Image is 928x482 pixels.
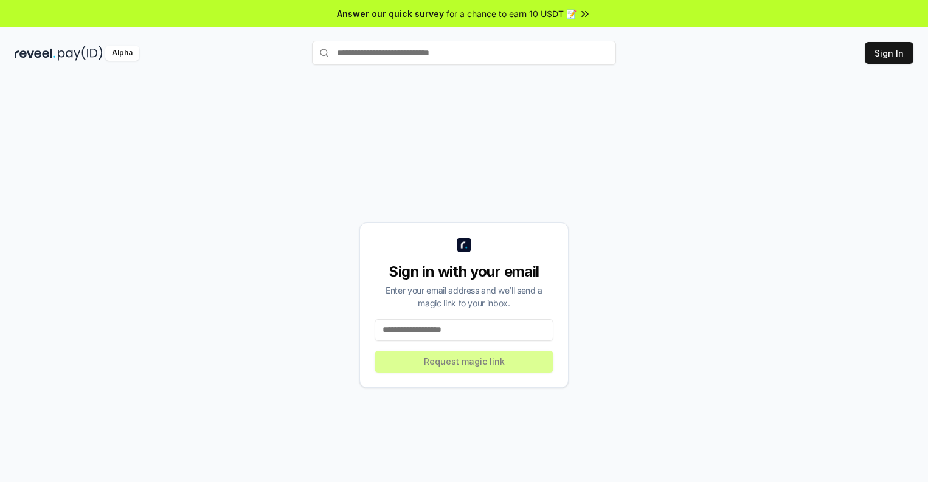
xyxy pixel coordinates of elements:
[375,262,553,281] div: Sign in with your email
[337,7,444,20] span: Answer our quick survey
[15,46,55,61] img: reveel_dark
[375,284,553,309] div: Enter your email address and we’ll send a magic link to your inbox.
[865,42,913,64] button: Sign In
[446,7,577,20] span: for a chance to earn 10 USDT 📝
[58,46,103,61] img: pay_id
[105,46,139,61] div: Alpha
[457,238,471,252] img: logo_small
